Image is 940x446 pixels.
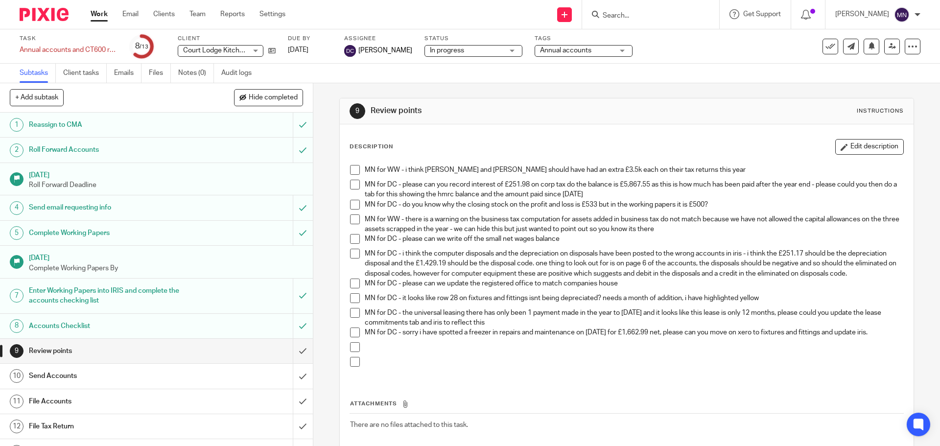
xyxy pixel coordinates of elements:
[20,64,56,83] a: Subtasks
[178,35,276,43] label: Client
[29,200,198,215] h1: Send email requesting info
[20,45,117,55] div: Annual accounts and CT600 return
[365,214,903,235] p: MN for WW - there is a warning on the business tax computation for assets added in business tax d...
[365,180,903,200] p: MN for DC - please can you record interest of £251.98 on corp tax do the balance is £5,867.55 as ...
[10,226,23,240] div: 5
[29,251,303,263] h1: [DATE]
[29,344,198,358] h1: Review points
[10,395,23,408] div: 11
[344,45,356,57] img: svg%3E
[350,143,393,151] p: Description
[178,64,214,83] a: Notes (0)
[535,35,633,43] label: Tags
[10,143,23,157] div: 2
[29,419,198,434] h1: File Tax Return
[743,11,781,18] span: Get Support
[288,35,332,43] label: Due by
[894,7,910,23] img: svg%3E
[114,64,141,83] a: Emails
[430,47,464,54] span: In progress
[371,106,648,116] h1: Review points
[10,289,23,303] div: 7
[857,107,904,115] div: Instructions
[358,46,412,55] span: [PERSON_NAME]
[10,201,23,215] div: 4
[20,35,117,43] label: Task
[365,234,903,244] p: MN for DC - please can we write off the small net wages balance
[350,401,397,406] span: Attachments
[259,9,285,19] a: Settings
[10,319,23,333] div: 8
[135,41,148,52] div: 8
[29,180,303,190] p: Roll Forwardl Deadline
[10,118,23,132] div: 1
[424,35,522,43] label: Status
[140,44,148,49] small: /13
[122,9,139,19] a: Email
[365,200,903,210] p: MN for DC - do you know why the closing stock on the profit and loss is £533 but in the working p...
[29,394,198,409] h1: File Accounts
[835,139,904,155] button: Edit description
[350,103,365,119] div: 9
[350,422,468,428] span: There are no files attached to this task.
[20,8,69,21] img: Pixie
[29,263,303,273] p: Complete Working Papers By
[365,165,903,175] p: MN for WW - i think [PERSON_NAME] and [PERSON_NAME] should have had an extra £3.5k each on their ...
[540,47,591,54] span: Annual accounts
[91,9,108,19] a: Work
[29,142,198,157] h1: Roll Forward Accounts
[835,9,889,19] p: [PERSON_NAME]
[602,12,690,21] input: Search
[344,35,412,43] label: Assignee
[29,226,198,240] h1: Complete Working Papers
[288,47,308,53] span: [DATE]
[29,319,198,333] h1: Accounts Checklist
[365,308,903,328] p: MN for DC - the universal leasing there has only been 1 payment made in the year to [DATE] and it...
[189,9,206,19] a: Team
[365,328,903,337] p: MN for DC - sorry i have spotted a freezer in repairs and maintenance on [DATE] for £1,662.99 net...
[29,283,198,308] h1: Enter Working Papers into IRIS and complete the accounts checking list
[29,369,198,383] h1: Send Accounts
[149,64,171,83] a: Files
[10,420,23,433] div: 12
[365,279,903,288] p: MN for DC - please can we update the registered office to match companies house
[365,249,903,279] p: MN for DC - i think the computer disposals and the depreciation on disposals have been posted to ...
[234,89,303,106] button: Hide completed
[153,9,175,19] a: Clients
[10,89,64,106] button: + Add subtask
[10,369,23,383] div: 10
[221,64,259,83] a: Audit logs
[220,9,245,19] a: Reports
[63,64,107,83] a: Client tasks
[365,293,903,303] p: MN for DC - it looks like row 28 on fixtures and fittings isnt being depreciated? needs a month o...
[249,94,298,102] span: Hide completed
[10,344,23,358] div: 9
[29,117,198,132] h1: Reassign to CMA
[183,47,362,54] span: Court Lodge Kitchen Limited (t/a The Cavendish Bearsted)
[29,168,303,180] h1: [DATE]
